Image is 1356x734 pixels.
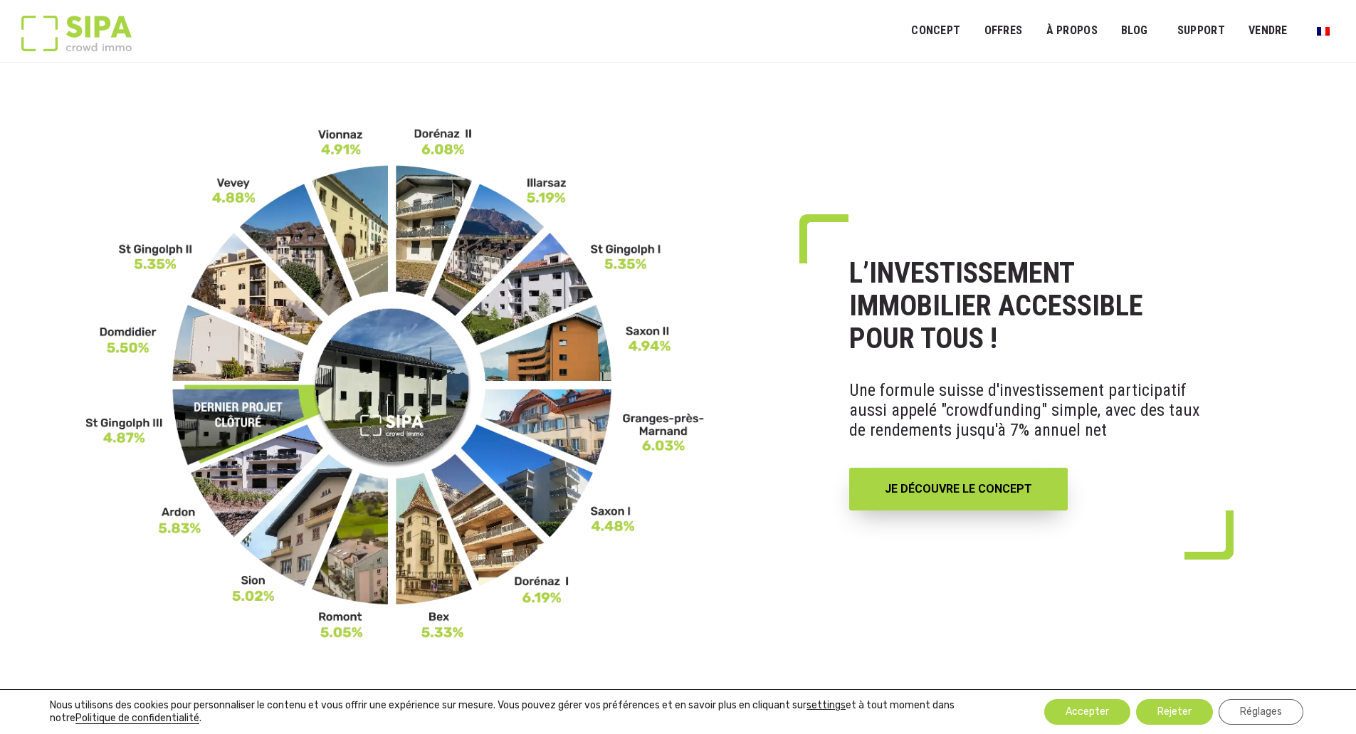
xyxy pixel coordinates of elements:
[974,15,1031,47] a: OFFRES
[50,699,1001,725] p: Nous utilisons des cookies pour personnaliser le contenu et vous offrir une expérience sur mesure...
[1239,15,1297,47] a: VENDRE
[1100,518,1356,734] iframe: Chat Widget
[902,15,969,47] a: Concept
[1044,699,1130,725] button: Accepter
[1317,27,1330,36] img: Français
[849,257,1202,355] h1: L’INVESTISSEMENT IMMOBILIER ACCESSIBLE POUR TOUS !
[911,13,1335,48] nav: Menu principal
[1036,15,1107,47] a: À PROPOS
[806,699,846,712] button: settings
[849,468,1068,510] a: JE DÉCOUVRE LE CONCEPT
[1168,15,1234,47] a: SUPPORT
[85,127,705,640] img: FR-_3__11zon
[849,369,1202,451] p: Une formule suisse d'investissement participatif aussi appelé "crowdfunding" simple, avec des tau...
[1100,518,1356,734] div: Widget de chat
[1308,17,1339,44] a: Passer à
[1112,15,1157,47] a: Blog
[75,712,199,724] a: Politique de confidentialité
